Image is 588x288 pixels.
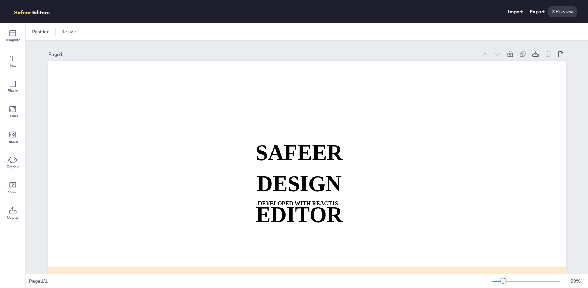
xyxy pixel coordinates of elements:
[258,200,338,206] strong: DEVELOPED WITH REACTJS
[8,189,17,195] span: Video
[530,8,545,15] div: Export
[30,29,51,35] span: Position
[548,6,577,17] div: Preview
[10,63,16,68] span: Text
[8,139,18,144] span: Image
[256,140,343,165] strong: SAFEER
[60,29,77,35] span: Resize
[7,164,19,170] span: Graphic
[508,8,523,15] div: Import
[567,278,584,284] div: 90 %
[7,215,19,220] span: Upload
[256,171,343,227] strong: DESIGN EDITOR
[8,88,18,94] span: Shape
[8,113,18,119] span: Frame
[11,6,60,17] img: logo.png
[29,278,492,284] div: Page 1 / 1
[48,51,477,58] div: Page 1
[5,37,20,43] span: Template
